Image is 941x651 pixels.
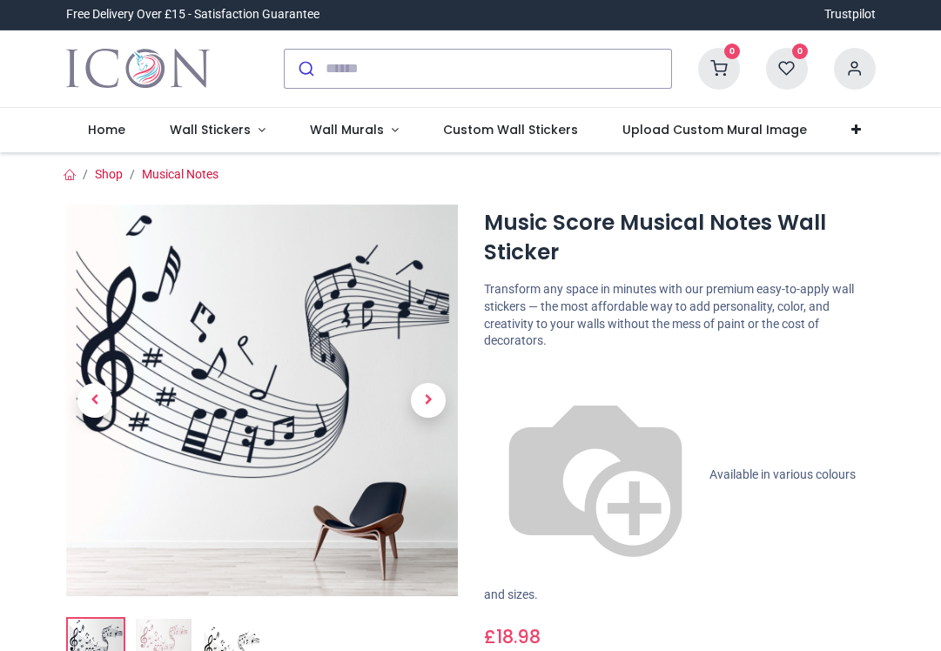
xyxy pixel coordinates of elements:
a: 0 [766,60,808,74]
img: Icon Wall Stickers [66,44,210,93]
div: Free Delivery Over £15 - Satisfaction Guarantee [66,6,319,23]
a: Previous [66,263,125,537]
span: Available in various colours and sizes. [484,466,856,601]
a: Musical Notes [142,167,218,181]
a: 0 [698,60,740,74]
a: Trustpilot [824,6,876,23]
a: Wall Murals [287,108,420,153]
img: Music Score Musical Notes Wall Sticker [66,205,458,596]
span: £ [484,624,541,649]
a: Wall Stickers [148,108,288,153]
h1: Music Score Musical Notes Wall Sticker [484,208,876,268]
span: Wall Murals [310,121,384,138]
a: Shop [95,167,123,181]
span: Custom Wall Stickers [443,121,578,138]
p: Transform any space in minutes with our premium easy-to-apply wall stickers — the most affordable... [484,281,876,349]
img: color-wheel.png [484,364,707,587]
a: Logo of Icon Wall Stickers [66,44,210,93]
span: Upload Custom Mural Image [622,121,807,138]
span: Wall Stickers [170,121,251,138]
button: Submit [285,50,326,88]
span: Home [88,121,125,138]
sup: 0 [724,44,741,60]
sup: 0 [792,44,809,60]
span: 18.98 [496,624,541,649]
span: Next [411,383,446,418]
span: Previous [77,383,112,418]
a: Next [399,263,458,537]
